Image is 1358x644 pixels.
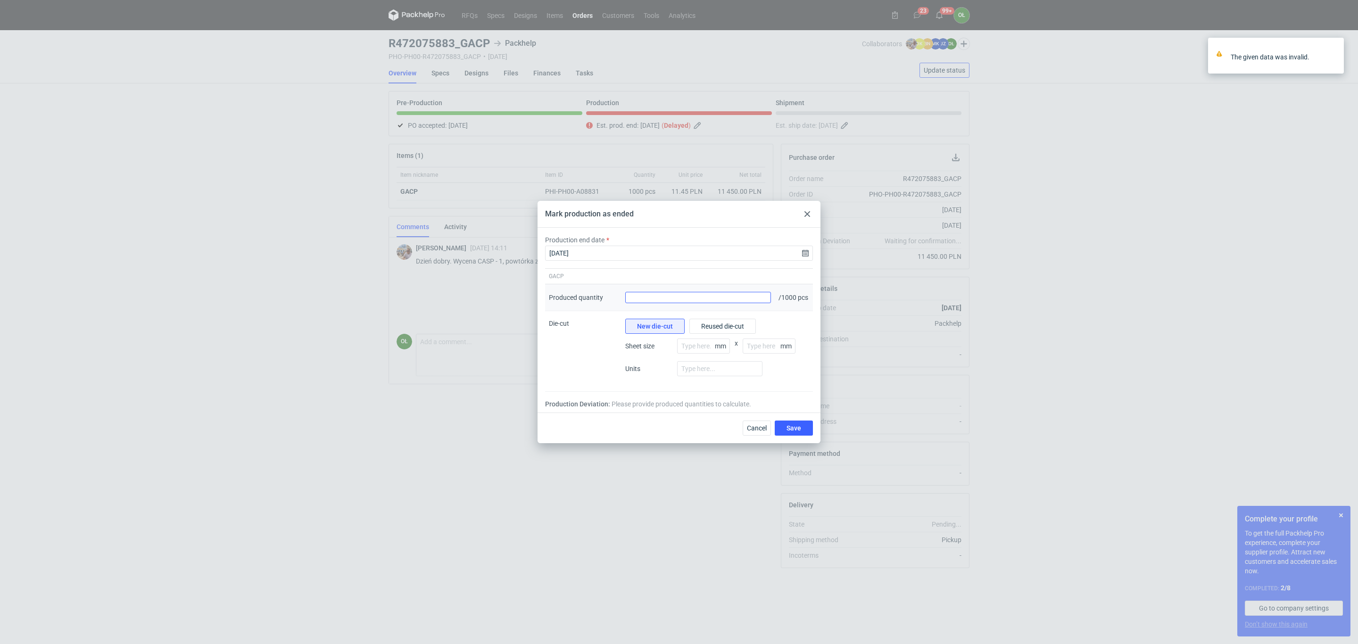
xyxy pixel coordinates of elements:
[701,323,744,330] span: Reused die-cut
[677,339,730,354] input: Type here...
[715,342,730,350] p: mm
[775,421,813,436] button: Save
[689,319,756,334] button: Reused die-cut
[545,235,604,245] label: Production end date
[549,272,564,280] span: GACP
[735,339,738,361] span: x
[747,425,767,431] span: Cancel
[743,421,771,436] button: Cancel
[1330,52,1336,62] button: close
[549,293,603,302] div: Produced quantity
[612,399,751,409] span: Please provide produced quantities to calculate.
[545,311,621,392] div: Die-cut
[625,341,672,351] span: Sheet size
[545,399,813,409] div: Production Deviation:
[775,284,813,311] div: / 1000 pcs
[1231,52,1330,62] div: The given data was invalid.
[677,361,762,376] input: Type here...
[545,209,634,219] div: Mark production as ended
[637,323,673,330] span: New die-cut
[787,425,801,431] span: Save
[625,364,672,373] span: Units
[743,339,795,354] input: Type here...
[625,319,685,334] button: New die-cut
[780,342,795,350] p: mm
